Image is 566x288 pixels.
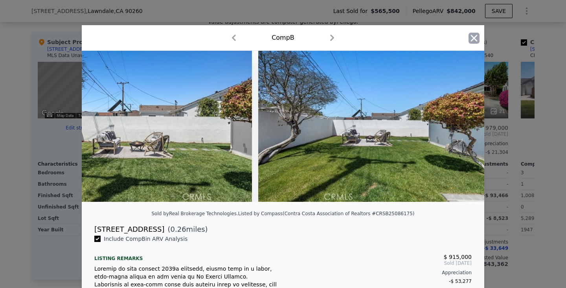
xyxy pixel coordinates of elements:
[272,33,294,42] div: Comp B
[289,270,472,276] div: Appreciation
[101,236,191,242] span: Include Comp B in ARV Analysis
[164,224,208,235] span: ( miles)
[151,211,238,216] div: Sold by Real Brokerage Technologies .
[444,254,472,260] span: $ 915,000
[289,260,472,266] span: Sold [DATE]
[26,51,252,202] img: Property Img
[94,249,277,262] div: Listing remarks
[238,211,415,216] div: Listed by Compass (Contra Costa Association of Realtors #CRSB25086175)
[258,51,485,202] img: Property Img
[94,224,164,235] div: [STREET_ADDRESS]
[449,279,472,284] span: -$ 53,277
[171,225,186,233] span: 0.26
